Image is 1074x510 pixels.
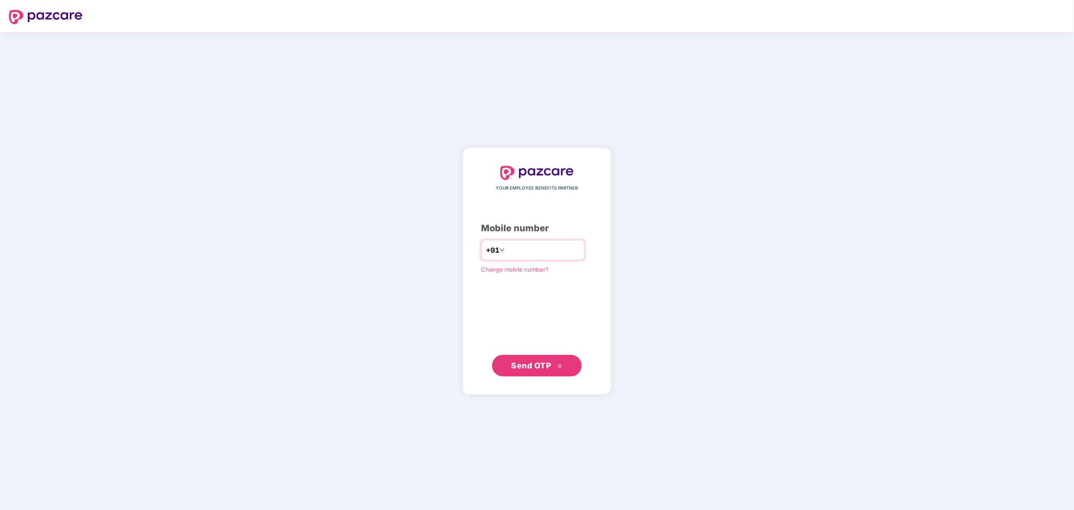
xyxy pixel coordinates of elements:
span: +91 [486,245,499,256]
a: Change mobile number? [481,266,549,273]
span: down [499,247,505,253]
span: Send OTP [511,361,551,370]
img: logo [9,10,82,24]
img: logo [500,166,574,180]
span: double-right [557,363,563,369]
div: Mobile number [481,221,593,235]
button: Send OTPdouble-right [492,355,582,376]
span: YOUR EMPLOYEE BENEFITS PARTNER [496,185,578,192]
